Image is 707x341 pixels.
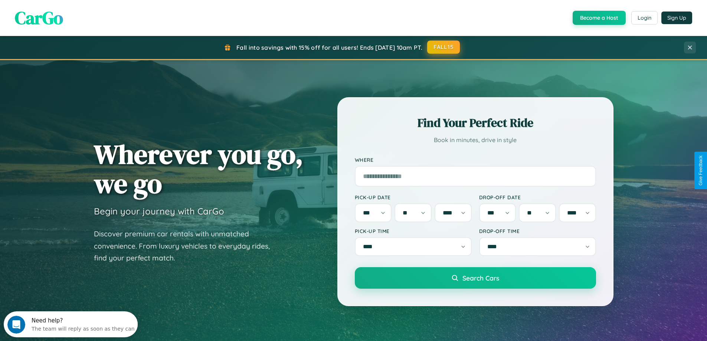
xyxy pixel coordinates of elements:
[355,194,472,200] label: Pick-up Date
[462,274,499,282] span: Search Cars
[355,115,596,131] h2: Find Your Perfect Ride
[427,40,460,54] button: FALL15
[4,311,138,337] iframe: Intercom live chat discovery launcher
[28,6,131,12] div: Need help?
[573,11,626,25] button: Become a Host
[7,316,25,334] iframe: Intercom live chat
[479,194,596,200] label: Drop-off Date
[3,3,138,23] div: Open Intercom Messenger
[94,140,303,198] h1: Wherever you go, we go
[631,11,658,24] button: Login
[698,155,703,186] div: Give Feedback
[355,228,472,234] label: Pick-up Time
[28,12,131,20] div: The team will reply as soon as they can
[355,157,596,163] label: Where
[479,228,596,234] label: Drop-off Time
[355,267,596,289] button: Search Cars
[355,135,596,145] p: Book in minutes, drive in style
[236,44,422,51] span: Fall into savings with 15% off for all users! Ends [DATE] 10am PT.
[94,228,279,264] p: Discover premium car rentals with unmatched convenience. From luxury vehicles to everyday rides, ...
[661,12,692,24] button: Sign Up
[94,206,224,217] h3: Begin your journey with CarGo
[15,6,63,30] span: CarGo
